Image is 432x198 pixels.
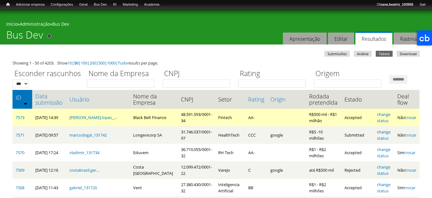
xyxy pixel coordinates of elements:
[130,90,178,109] th: Nome da Empresa
[267,161,306,179] td: google
[69,132,107,138] a: marcosbigal_131742
[314,68,385,80] label: Origem
[69,96,127,102] a: Usuário
[13,2,48,8] a: Adicionar empresa
[81,60,87,66] a: 100
[32,144,66,161] td: [DATE] 17:24
[16,115,24,120] a: 7573
[215,161,245,179] td: Varejo
[404,185,415,190] a: trocar
[306,161,341,179] td: até R$500 mil
[341,126,374,144] td: Submitted
[69,167,99,173] a: costabrasil.ger...
[6,21,426,29] div: » »
[16,167,24,173] a: 7569
[341,109,374,126] td: Accepted
[178,161,215,179] td: 12.099.472/0001-22
[306,109,341,126] td: R$500 mil - R$1 milhão
[48,2,76,8] a: Configurações
[16,132,24,138] a: 7571
[324,51,350,57] a: Submissões
[178,179,215,196] td: 27.380.430/0001-32
[69,185,97,190] a: gabriel_131720
[141,2,163,8] a: Academia
[130,109,178,126] td: Black Belt Finance
[394,161,419,179] td: Não
[245,126,267,144] td: CCC
[69,150,99,155] a: vladimir_131734
[215,179,245,196] td: Inteligencia Artificial
[89,60,96,66] a: 200
[394,109,419,126] td: Não
[245,161,267,179] td: C
[215,144,245,161] td: RH Tech
[16,150,24,155] a: 7570
[130,144,178,161] td: Eduvem
[76,2,91,8] a: Geral
[69,115,117,120] a: [PERSON_NAME].lopes_...
[397,51,420,57] a: Download
[405,132,416,138] a: trocar
[6,29,43,44] h1: Bus Dev
[110,2,120,8] a: RI
[74,60,78,66] a: 50
[130,126,178,144] td: Longevicorp SA
[118,60,128,66] a: Tudo
[13,68,83,80] label: Esconder rascunhos
[341,161,374,179] td: Rejected
[3,2,13,8] a: Início
[52,21,69,27] a: Bus Dev
[16,94,29,101] a: ID
[394,144,419,161] td: Sim
[68,60,72,66] a: 10
[394,33,425,45] a: Rastrear
[130,179,178,196] td: Vent
[377,182,390,194] a: change status
[405,167,416,173] a: trocar
[6,21,18,27] a: Início
[283,33,327,45] a: Apresentação
[32,179,66,196] td: [DATE] 11:43
[245,144,267,161] td: AA-
[130,161,178,179] td: Costa [GEOGRAPHIC_DATA]
[245,179,267,196] td: BB
[355,31,392,45] a: Resultados
[394,179,419,196] td: Sim
[107,60,116,66] a: 1000
[35,93,63,106] a: Data submissão
[306,126,341,144] td: R$5 -10 milhões
[178,126,215,144] td: 31.746.037/0001-97
[248,96,264,102] a: Rating
[306,144,341,161] td: R$1 - R$2 milhões
[328,33,354,45] a: Editar
[354,51,372,57] a: Análise
[32,161,66,179] td: [DATE] 12:16
[178,109,215,126] td: 48.591.593/0001-34
[16,185,24,190] a: 7568
[13,60,419,66] div: Showing 1 - 50 of 4203. Show | | | | | | results per page.
[87,68,158,80] label: Nome da Empresa
[163,68,234,80] label: CNPJ
[382,3,413,6] strong: ana.beatriz_103955
[374,2,416,8] a: Oláana.beatriz_103955
[341,144,374,161] td: Accepted
[98,60,105,66] a: 500
[306,179,341,196] td: R$1 - R$2 milhões
[377,112,390,123] a: change status
[178,144,215,161] td: 36.710.055/0001-32
[306,90,341,109] th: Rodada pretendida
[341,90,374,109] th: Estado
[32,126,66,144] td: [DATE] 09:57
[23,102,28,106] img: ordem crescente
[178,90,215,109] th: CNPJ
[6,2,10,7] span: Início
[245,109,267,126] td: AA-
[215,109,245,126] td: Fintech
[267,126,306,144] td: google
[32,109,66,126] td: [DATE] 14:39
[215,126,245,144] td: HealthTech
[394,90,419,109] th: Deal flow
[20,21,50,27] a: Administração
[394,126,419,144] td: Não
[341,179,374,196] td: Accepted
